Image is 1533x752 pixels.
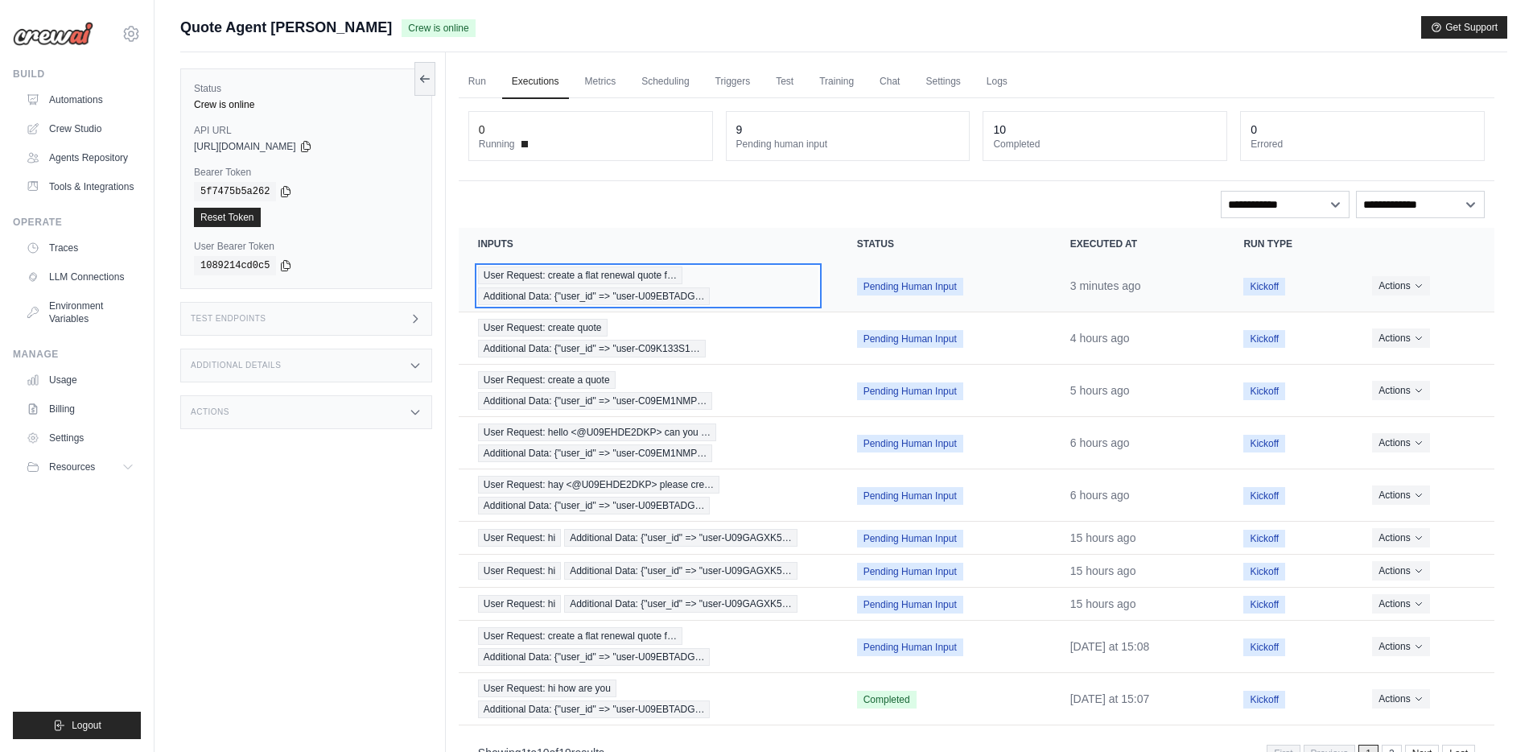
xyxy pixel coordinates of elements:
span: Crew is online [402,19,475,37]
span: Pending Human Input [857,330,963,348]
a: View execution details for User Request [478,371,818,410]
a: Scheduling [632,65,699,99]
a: View execution details for User Request [478,562,818,580]
h3: Actions [191,407,229,417]
time: October 3, 2025 at 00:09 PDT [1070,531,1136,544]
span: Completed [857,691,917,709]
div: Build [13,68,141,81]
dt: Errored [1251,138,1474,151]
th: Inputs [459,228,838,260]
span: Additional Data: {"user_id" => "user-U09EBTADG… [478,700,711,718]
a: View execution details for User Request [478,267,818,305]
label: User Bearer Token [194,240,418,253]
span: Additional Data: {"user_id" => "user-U09EBTADG… [478,287,711,305]
span: User Request: hi [478,562,561,580]
span: Additional Data: {"user_id" => "user-U09GAGXK5… [564,595,797,613]
button: Actions for execution [1372,637,1429,656]
time: October 3, 2025 at 10:05 PDT [1070,384,1130,397]
a: View execution details for User Request [478,319,818,357]
dt: Pending human input [736,138,960,151]
span: Additional Data: {"user_id" => "user-U09EBTADG… [478,497,711,514]
a: Triggers [706,65,760,99]
iframe: Chat Widget [1453,675,1533,752]
span: Additional Data: {"user_id" => "user-C09K133S1… [478,340,706,357]
span: Running [479,138,515,151]
dt: Completed [993,138,1217,151]
a: Tools & Integrations [19,174,141,200]
span: Pending Human Input [857,435,963,452]
span: Pending Human Input [857,487,963,505]
a: Agents Repository [19,145,141,171]
a: Chat [870,65,909,99]
a: View execution details for User Request [478,680,818,718]
time: October 3, 2025 at 00:08 PDT [1070,564,1136,577]
button: Actions for execution [1372,485,1429,505]
a: Settings [19,425,141,451]
a: View execution details for User Request [478,595,818,613]
time: October 1, 2025 at 15:08 PDT [1070,640,1150,653]
a: View execution details for User Request [478,529,818,547]
time: October 3, 2025 at 14:55 PDT [1070,279,1141,292]
span: User Request: hi [478,595,561,613]
span: User Request: hello <@U09EHDE2DKP> can you … [478,424,716,441]
span: Quote Agent [PERSON_NAME] [180,16,392,39]
th: Executed at [1051,228,1225,260]
h3: Additional Details [191,361,281,370]
label: Bearer Token [194,166,418,179]
button: Actions for execution [1372,689,1429,709]
button: Actions for execution [1372,433,1429,452]
button: Actions for execution [1372,328,1429,348]
button: Logout [13,712,141,739]
span: Pending Human Input [857,638,963,656]
span: Kickoff [1243,638,1285,656]
img: Logo [13,22,93,46]
button: Actions for execution [1372,528,1429,547]
span: User Request: create a flat renewal quote f… [478,267,682,284]
a: Training [810,65,863,99]
a: LLM Connections [19,264,141,290]
code: 5f7475b5a262 [194,182,276,201]
span: User Request: create a quote [478,371,616,389]
a: Billing [19,396,141,422]
a: Run [459,65,496,99]
time: October 1, 2025 at 15:07 PDT [1070,692,1150,705]
span: Resources [49,461,95,473]
span: User Request: hi [478,529,561,547]
span: Logout [72,719,101,732]
span: Additional Data: {"user_id" => "user-U09GAGXK5… [564,529,797,547]
span: Pending Human Input [857,596,963,614]
a: Executions [502,65,569,99]
span: Pending Human Input [857,278,963,295]
label: Status [194,82,418,95]
th: Status [838,228,1051,260]
a: Traces [19,235,141,261]
button: Actions for execution [1372,381,1429,400]
span: Additional Data: {"user_id" => "user-U09GAGXK5… [564,562,797,580]
span: Kickoff [1243,435,1285,452]
button: Actions for execution [1372,276,1429,295]
span: User Request: create quote [478,319,608,337]
a: Automations [19,87,141,113]
code: 1089214cd0c5 [194,256,276,275]
a: View execution details for User Request [478,476,818,514]
a: Reset Token [194,208,261,227]
time: October 3, 2025 at 10:50 PDT [1070,332,1130,345]
span: Kickoff [1243,563,1285,581]
span: Kickoff [1243,691,1285,709]
span: Kickoff [1243,487,1285,505]
a: View execution details for User Request [478,424,818,462]
th: Run Type [1224,228,1353,260]
span: Additional Data: {"user_id" => "user-C09EM1NMP… [478,444,713,462]
div: 0 [479,122,485,138]
span: User Request: create a flat renewal quote f… [478,627,682,645]
button: Actions for execution [1372,594,1429,614]
div: 10 [993,122,1006,138]
time: October 3, 2025 at 00:07 PDT [1070,597,1136,610]
button: Resources [19,454,141,480]
span: Kickoff [1243,330,1285,348]
a: Environment Variables [19,293,141,332]
label: API URL [194,124,418,137]
div: Operate [13,216,141,229]
a: Logs [977,65,1017,99]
